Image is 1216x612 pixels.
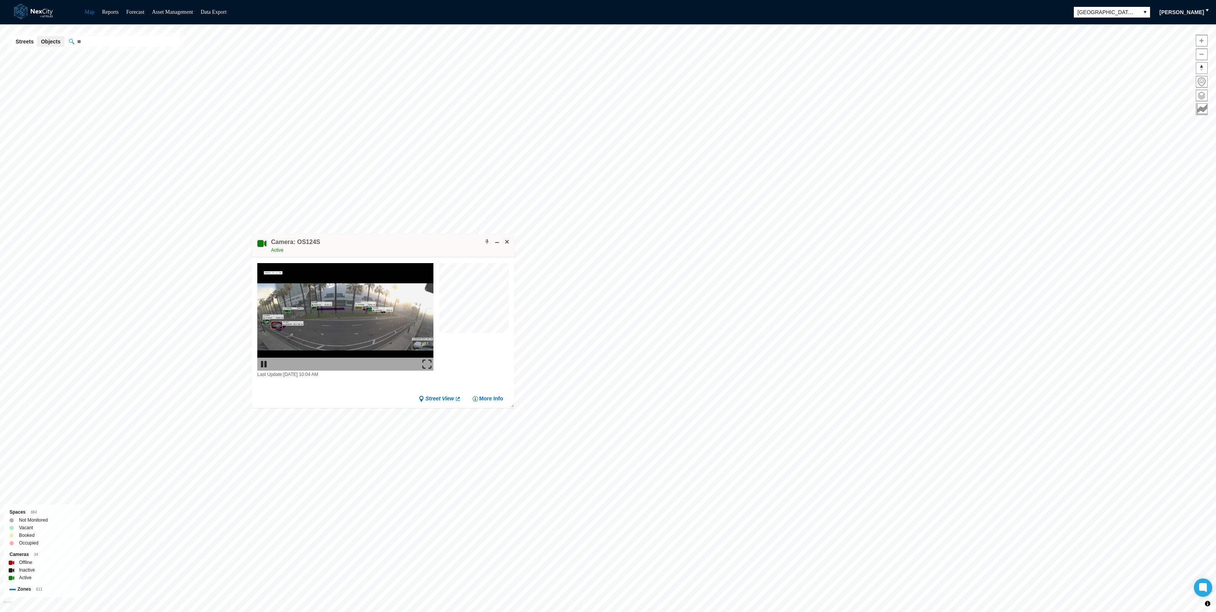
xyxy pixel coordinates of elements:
[271,238,320,254] div: Double-click to make header text selectable
[201,9,226,15] a: Data Export
[85,9,95,15] a: Map
[419,395,461,402] a: Street View
[1196,48,1208,60] button: Zoom out
[10,508,75,516] div: Spaces
[257,371,433,378] div: Last Update: [DATE] 10:04 AM
[1160,8,1204,16] span: [PERSON_NAME]
[1196,49,1207,60] span: Zoom out
[34,553,38,557] span: 34
[19,524,33,532] label: Vacant
[10,551,75,559] div: Cameras
[1196,35,1207,46] span: Zoom in
[12,36,37,47] button: Streets
[1078,8,1136,16] span: [GEOGRAPHIC_DATA][PERSON_NAME]
[30,510,37,514] span: 984
[271,247,284,253] span: Active
[1196,90,1208,101] button: Layers management
[19,516,48,524] label: Not Monitored
[37,36,64,47] button: Objects
[1155,6,1209,18] button: [PERSON_NAME]
[472,395,503,402] button: More Info
[19,539,39,547] label: Occupied
[271,238,320,246] h4: Double-click to make header text selectable
[36,587,42,591] span: 611
[1203,599,1212,608] button: Toggle attribution
[41,38,60,45] span: Objects
[3,601,12,610] a: Mapbox homepage
[439,263,513,337] canvas: Map
[1196,76,1208,88] button: Home
[16,38,34,45] span: Streets
[1196,63,1207,74] span: Reset bearing to north
[257,263,433,371] img: video
[479,395,503,402] span: More Info
[1196,62,1208,74] button: Reset bearing to north
[10,585,75,593] div: Zones
[1196,103,1208,115] button: Key metrics
[19,559,32,566] label: Offline
[422,360,432,369] img: expand
[152,9,193,15] a: Asset Management
[425,395,454,402] span: Street View
[126,9,144,15] a: Forecast
[1140,7,1150,18] button: select
[19,532,35,539] label: Booked
[259,360,268,369] img: play
[102,9,119,15] a: Reports
[1196,35,1208,47] button: Zoom in
[1205,599,1210,608] span: Toggle attribution
[19,566,35,574] label: Inactive
[19,574,32,581] label: Active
